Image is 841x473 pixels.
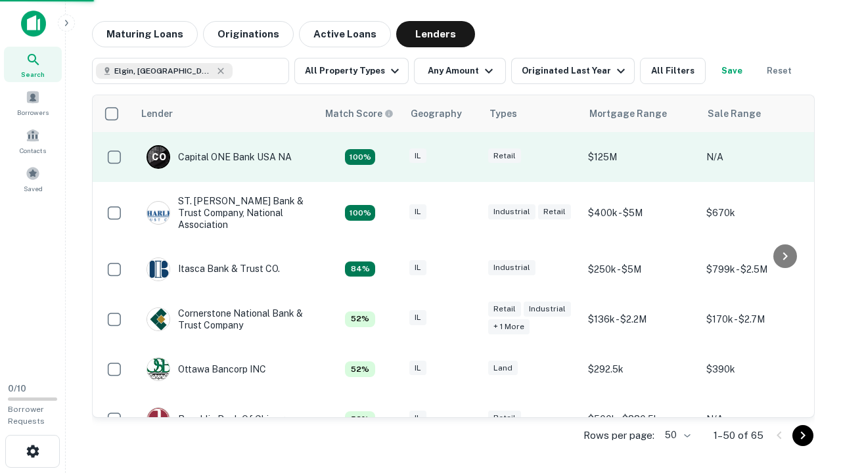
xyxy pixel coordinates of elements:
div: Industrial [488,204,535,219]
a: Contacts [4,123,62,158]
div: Types [489,106,517,122]
p: Rows per page: [583,428,654,443]
th: Types [482,95,581,132]
td: $292.5k [581,344,700,394]
td: $400k - $5M [581,182,700,244]
th: Capitalize uses an advanced AI algorithm to match your search with the best lender. The match sco... [317,95,403,132]
td: $390k [700,344,818,394]
img: picture [147,358,170,380]
div: IL [409,148,426,164]
p: C O [152,150,166,164]
div: Capitalize uses an advanced AI algorithm to match your search with the best lender. The match sco... [345,361,375,377]
button: Go to next page [792,425,813,446]
div: Retail [488,148,521,164]
span: Elgin, [GEOGRAPHIC_DATA], [GEOGRAPHIC_DATA] [114,65,213,77]
div: Capitalize uses an advanced AI algorithm to match your search with the best lender. The match sco... [345,205,375,221]
div: IL [409,361,426,376]
div: Capitalize uses an advanced AI algorithm to match your search with the best lender. The match sco... [345,311,375,327]
div: Mortgage Range [589,106,667,122]
td: $250k - $5M [581,244,700,294]
td: $799k - $2.5M [700,244,818,294]
img: picture [147,202,170,224]
button: Reset [758,58,800,84]
td: N/A [700,394,818,444]
iframe: Chat Widget [775,368,841,431]
div: Capitalize uses an advanced AI algorithm to match your search with the best lender. The match sco... [345,411,375,427]
button: Originations [203,21,294,47]
div: Land [488,361,518,376]
div: Retail [488,302,521,317]
span: Saved [24,183,43,194]
button: Any Amount [414,58,506,84]
th: Sale Range [700,95,818,132]
button: Lenders [396,21,475,47]
td: $500k - $880.5k [581,394,700,444]
div: Retail [538,204,571,219]
img: picture [147,258,170,281]
div: Capitalize uses an advanced AI algorithm to match your search with the best lender. The match sco... [325,106,394,121]
div: Originated Last Year [522,63,629,79]
div: Capitalize uses an advanced AI algorithm to match your search with the best lender. The match sco... [345,261,375,277]
div: Ottawa Bancorp INC [147,357,266,381]
h6: Match Score [325,106,391,121]
div: IL [409,310,426,325]
button: Save your search to get updates of matches that match your search criteria. [711,58,753,84]
p: 1–50 of 65 [714,428,763,443]
td: $670k [700,182,818,244]
button: All Property Types [294,58,409,84]
a: Saved [4,161,62,196]
div: IL [409,260,426,275]
span: Search [21,69,45,79]
div: Cornerstone National Bank & Trust Company [147,307,304,331]
div: Geography [411,106,462,122]
a: Borrowers [4,85,62,120]
th: Geography [403,95,482,132]
div: 50 [660,426,693,445]
img: picture [147,408,170,430]
td: $170k - $2.7M [700,294,818,344]
div: IL [409,204,426,219]
div: Capitalize uses an advanced AI algorithm to match your search with the best lender. The match sco... [345,149,375,165]
div: Itasca Bank & Trust CO. [147,258,280,281]
div: Industrial [488,260,535,275]
th: Mortgage Range [581,95,700,132]
img: capitalize-icon.png [21,11,46,37]
td: N/A [700,132,818,182]
div: Lender [141,106,173,122]
td: $125M [581,132,700,182]
span: Contacts [20,145,46,156]
a: Search [4,47,62,82]
div: + 1 more [488,319,530,334]
div: IL [409,411,426,426]
div: Retail [488,411,521,426]
button: Originated Last Year [511,58,635,84]
span: Borrower Requests [8,405,45,426]
div: Sale Range [708,106,761,122]
div: ST. [PERSON_NAME] Bank & Trust Company, National Association [147,195,304,231]
th: Lender [133,95,317,132]
td: $136k - $2.2M [581,294,700,344]
span: Borrowers [17,107,49,118]
img: picture [147,308,170,330]
div: Republic Bank Of Chicago [147,407,290,431]
div: Capital ONE Bank USA NA [147,145,292,169]
button: All Filters [640,58,706,84]
span: 0 / 10 [8,384,26,394]
button: Active Loans [299,21,391,47]
div: Industrial [524,302,571,317]
button: Maturing Loans [92,21,198,47]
